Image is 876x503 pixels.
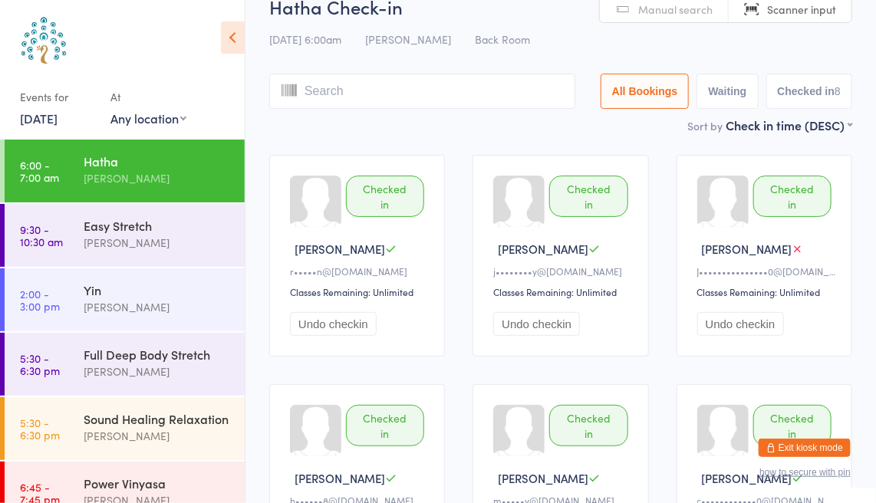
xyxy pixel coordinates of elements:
time: 9:30 - 10:30 am [20,223,63,248]
div: Yin [84,281,232,298]
a: 5:30 -6:30 pmFull Deep Body Stretch[PERSON_NAME] [5,333,245,396]
button: how to secure with pin [759,467,851,478]
img: Australian School of Meditation & Yoga [15,12,73,69]
a: 6:00 -7:00 amHatha[PERSON_NAME] [5,140,245,202]
div: [PERSON_NAME] [84,234,232,251]
a: 9:30 -10:30 amEasy Stretch[PERSON_NAME] [5,204,245,267]
span: [PERSON_NAME] [498,470,588,486]
a: 5:30 -6:30 pmSound Healing Relaxation[PERSON_NAME] [5,397,245,460]
div: Classes Remaining: Unlimited [697,285,836,298]
div: 8 [835,85,841,97]
div: Events for [20,84,95,110]
div: Classes Remaining: Unlimited [493,285,632,298]
div: Checked in [549,405,627,446]
div: [PERSON_NAME] [84,298,232,316]
div: Classes Remaining: Unlimited [290,285,429,298]
span: [DATE] 6:00am [269,31,341,47]
div: r•••••n@[DOMAIN_NAME] [290,265,429,278]
button: Waiting [697,74,758,109]
time: 6:00 - 7:00 am [20,159,59,183]
a: 2:00 -3:00 pmYin[PERSON_NAME] [5,268,245,331]
div: J•••••••••••••••0@[DOMAIN_NAME] [697,265,836,278]
div: [PERSON_NAME] [84,427,232,445]
button: All Bookings [601,74,690,109]
div: Full Deep Body Stretch [84,346,232,363]
label: Sort by [687,118,723,133]
div: [PERSON_NAME] [84,363,232,380]
div: At [110,84,186,110]
span: [PERSON_NAME] [295,241,385,257]
span: Scanner input [767,2,836,17]
span: [PERSON_NAME] [702,241,792,257]
div: Checked in [549,176,627,217]
div: Hatha [84,153,232,169]
a: [DATE] [20,110,58,127]
div: Power Vinyasa [84,475,232,491]
div: Checked in [753,405,832,446]
div: Checked in [753,176,832,217]
div: Sound Healing Relaxation [84,410,232,427]
div: [PERSON_NAME] [84,169,232,187]
button: Undo checkin [493,312,580,336]
div: Check in time (DESC) [726,117,852,133]
time: 2:00 - 3:00 pm [20,288,60,312]
span: [PERSON_NAME] [702,470,792,486]
button: Checked in8 [766,74,853,109]
button: Undo checkin [697,312,784,336]
div: Checked in [346,176,424,217]
div: j••••••••y@[DOMAIN_NAME] [493,265,632,278]
button: Undo checkin [290,312,377,336]
span: [PERSON_NAME] [295,470,385,486]
time: 5:30 - 6:30 pm [20,352,60,376]
div: Easy Stretch [84,217,232,234]
span: Back Room [475,31,530,47]
input: Search [269,74,575,109]
span: [PERSON_NAME] [365,31,451,47]
div: Any location [110,110,186,127]
time: 5:30 - 6:30 pm [20,416,60,441]
span: Manual search [638,2,713,17]
span: [PERSON_NAME] [498,241,588,257]
button: Exit kiosk mode [759,439,851,457]
div: Checked in [346,405,424,446]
